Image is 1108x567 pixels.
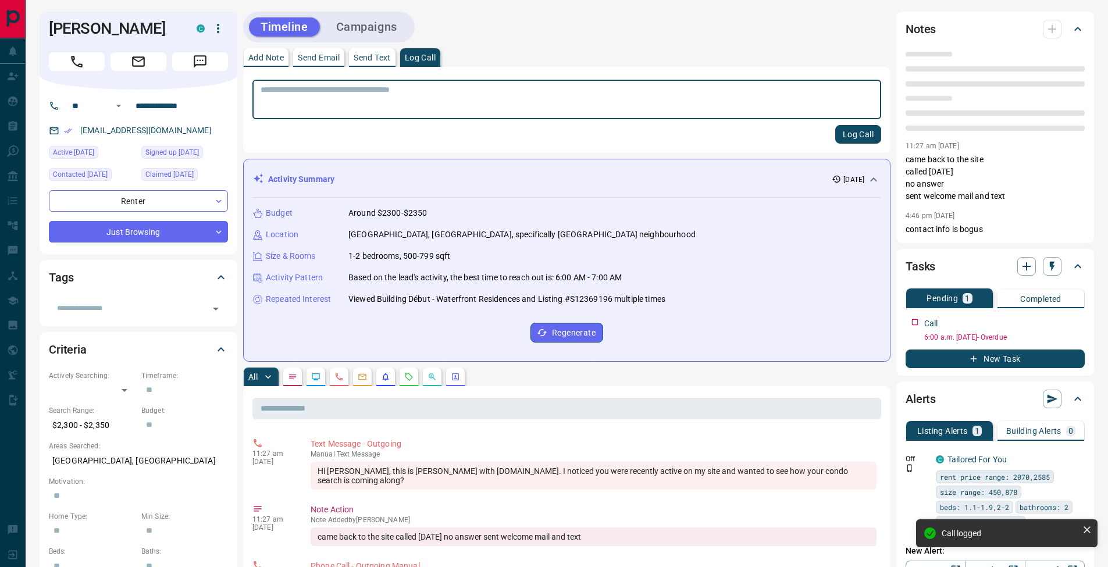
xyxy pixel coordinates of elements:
[172,52,228,71] span: Message
[906,142,959,150] p: 11:27 am [DATE]
[906,212,955,220] p: 4:46 pm [DATE]
[64,127,72,135] svg: Email Verified
[906,154,1085,202] p: came back to the site called [DATE] no answer sent welcome mail and text
[197,24,205,33] div: condos.ca
[940,486,1017,498] span: size range: 450,878
[354,54,391,62] p: Send Text
[348,293,665,305] p: Viewed Building Début - Waterfront Residences and Listing #S12369196 multiple times
[311,450,335,458] span: manual
[311,450,877,458] p: Text Message
[252,515,293,523] p: 11:27 am
[266,250,316,262] p: Size & Rooms
[311,372,320,381] svg: Lead Browsing Activity
[404,372,414,381] svg: Requests
[427,372,437,381] svg: Opportunities
[940,516,1021,528] span: parking spots min: 1
[266,272,323,284] p: Activity Pattern
[49,52,105,71] span: Call
[49,546,136,557] p: Beds:
[112,99,126,113] button: Open
[53,169,108,180] span: Contacted [DATE]
[49,441,228,451] p: Areas Searched:
[268,173,334,186] p: Activity Summary
[145,147,199,158] span: Signed up [DATE]
[1020,295,1061,303] p: Completed
[936,455,944,463] div: condos.ca
[266,207,293,219] p: Budget
[311,516,877,524] p: Note Added by [PERSON_NAME]
[906,385,1085,413] div: Alerts
[1068,427,1073,435] p: 0
[906,390,936,408] h2: Alerts
[924,332,1085,343] p: 6:00 a.m. [DATE] - Overdue
[311,504,877,516] p: Note Action
[141,405,228,416] p: Budget:
[80,126,212,135] a: [EMAIL_ADDRESS][DOMAIN_NAME]
[975,427,979,435] p: 1
[942,529,1078,538] div: Call logged
[248,54,284,62] p: Add Note
[49,451,228,470] p: [GEOGRAPHIC_DATA], [GEOGRAPHIC_DATA]
[1006,427,1061,435] p: Building Alerts
[348,250,450,262] p: 1-2 bedrooms, 500-799 sqft
[906,20,936,38] h2: Notes
[49,340,87,359] h2: Criteria
[940,471,1050,483] span: rent price range: 2070,2585
[381,372,390,381] svg: Listing Alerts
[906,223,1085,236] p: contact info is bogus
[49,190,228,212] div: Renter
[49,19,179,38] h1: [PERSON_NAME]
[111,52,166,71] span: Email
[49,511,136,522] p: Home Type:
[843,174,864,185] p: [DATE]
[924,318,938,330] p: Call
[141,546,228,557] p: Baths:
[348,229,696,241] p: [GEOGRAPHIC_DATA], [GEOGRAPHIC_DATA], specifically [GEOGRAPHIC_DATA] neighbourhood
[145,169,194,180] span: Claimed [DATE]
[252,450,293,458] p: 11:27 am
[311,438,877,450] p: Text Message - Outgoing
[141,370,228,381] p: Timeframe:
[49,221,228,243] div: Just Browsing
[927,294,958,302] p: Pending
[49,268,73,287] h2: Tags
[835,125,881,144] button: Log Call
[49,263,228,291] div: Tags
[947,455,1007,464] a: Tailored For You
[49,476,228,487] p: Motivation:
[530,323,603,343] button: Regenerate
[405,54,436,62] p: Log Call
[49,416,136,435] p: $2,300 - $2,350
[288,372,297,381] svg: Notes
[141,146,228,162] div: Wed Oct 04 2023
[917,427,968,435] p: Listing Alerts
[1020,501,1068,513] span: bathrooms: 2
[311,462,877,490] div: Hi [PERSON_NAME], this is [PERSON_NAME] with [DOMAIN_NAME]. I noticed you were recently active on...
[49,168,136,184] div: Tue Sep 09 2025
[208,301,224,317] button: Open
[253,169,881,190] div: Activity Summary[DATE]
[334,372,344,381] svg: Calls
[358,372,367,381] svg: Emails
[141,511,228,522] p: Min Size:
[906,464,914,472] svg: Push Notification Only
[906,252,1085,280] div: Tasks
[906,15,1085,43] div: Notes
[49,370,136,381] p: Actively Searching:
[348,272,622,284] p: Based on the lead's activity, the best time to reach out is: 6:00 AM - 7:00 AM
[248,373,258,381] p: All
[940,501,1009,513] span: beds: 1.1-1.9,2-2
[49,405,136,416] p: Search Range:
[49,336,228,363] div: Criteria
[906,257,935,276] h2: Tasks
[266,293,331,305] p: Repeated Interest
[325,17,409,37] button: Campaigns
[53,147,94,158] span: Active [DATE]
[141,168,228,184] div: Thu Oct 05 2023
[965,294,970,302] p: 1
[906,454,929,464] p: Off
[252,523,293,532] p: [DATE]
[266,229,298,241] p: Location
[906,350,1085,368] button: New Task
[906,545,1085,557] p: New Alert:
